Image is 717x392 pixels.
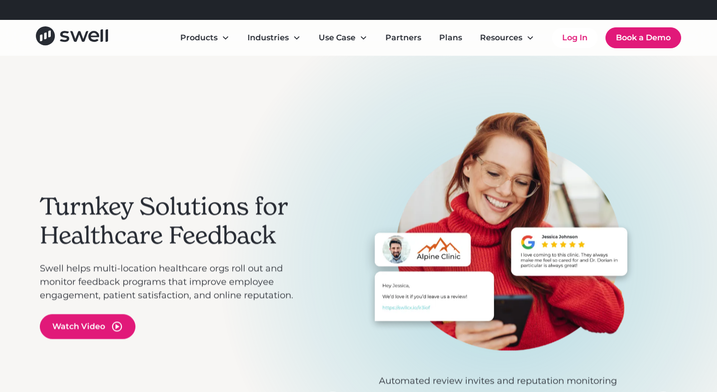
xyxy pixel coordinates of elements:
[180,32,218,44] div: Products
[40,193,309,250] h2: Turnkey Solutions for Healthcare Feedback
[319,374,677,388] p: Automated review invites and reputation monitoring
[239,28,309,48] div: Industries
[472,28,542,48] div: Resources
[319,32,356,44] div: Use Case
[52,320,105,332] div: Watch Video
[311,28,375,48] div: Use Case
[605,27,681,48] a: Book a Demo
[552,28,597,48] a: Log In
[36,26,108,49] a: home
[377,28,429,48] a: Partners
[431,28,470,48] a: Plans
[247,32,289,44] div: Industries
[172,28,238,48] div: Products
[40,262,309,302] p: Swell helps multi-location healthcare orgs roll out and monitor feedback programs that improve em...
[319,111,677,388] div: 1 of 3
[480,32,522,44] div: Resources
[40,314,135,339] a: open lightbox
